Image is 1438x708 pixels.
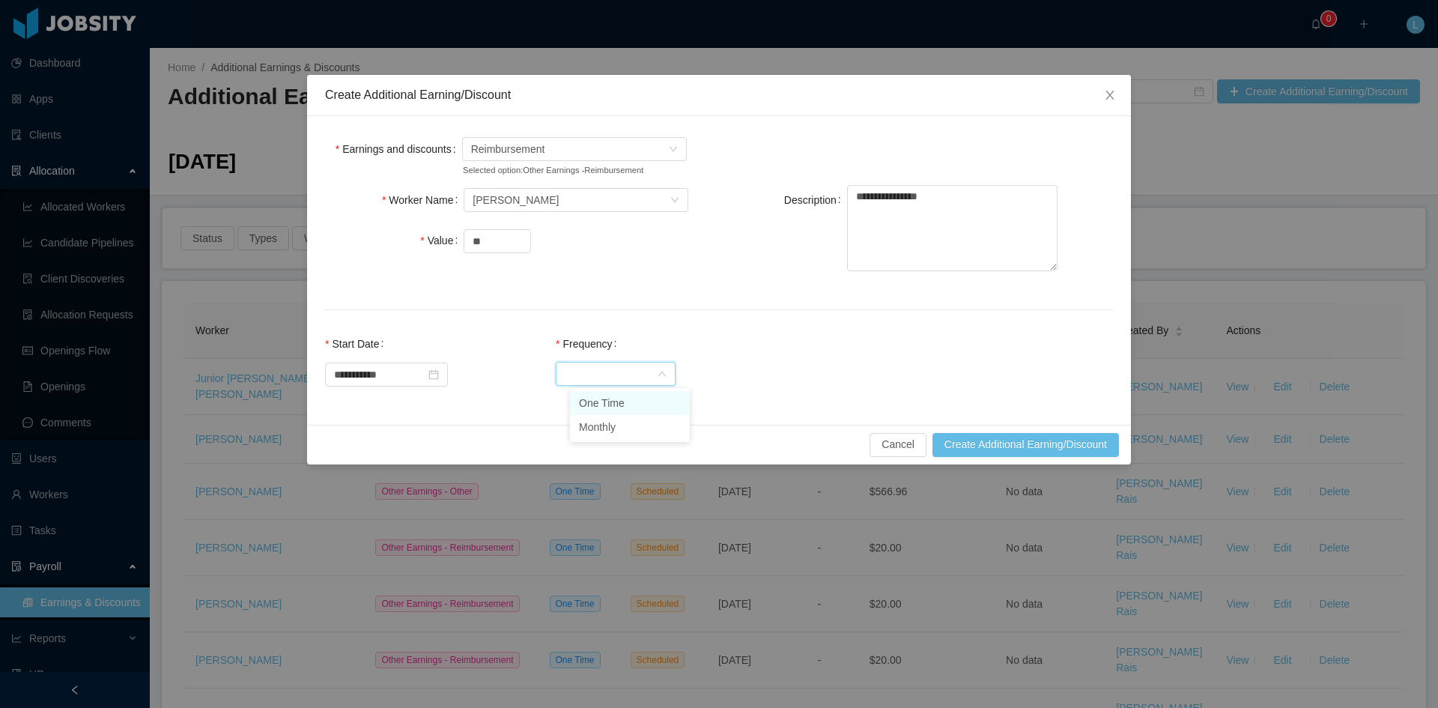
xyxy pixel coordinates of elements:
label: Earnings and discounts [336,143,462,155]
div: Create Additional Earning/Discount [325,87,1113,103]
div: Michel Graciano [473,189,559,211]
button: Cancel [870,433,926,457]
textarea: Description [847,185,1058,271]
button: Create Additional Earning/Discount [932,433,1119,457]
button: Close [1089,75,1131,117]
label: Worker Name [382,194,464,206]
label: Description [784,194,847,206]
li: Monthly [570,415,690,439]
i: icon: down [658,369,667,380]
span: Reimbursement [471,138,545,160]
li: One Time [570,391,690,415]
i: icon: down [669,145,678,155]
i: icon: calendar [428,369,439,380]
label: Frequency [556,338,623,350]
label: Value [420,235,464,246]
input: Value [464,230,530,252]
small: Selected option: Other Earnings - Reimbursement [463,164,653,177]
i: icon: close [1104,89,1116,101]
label: Start Date [325,338,389,350]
